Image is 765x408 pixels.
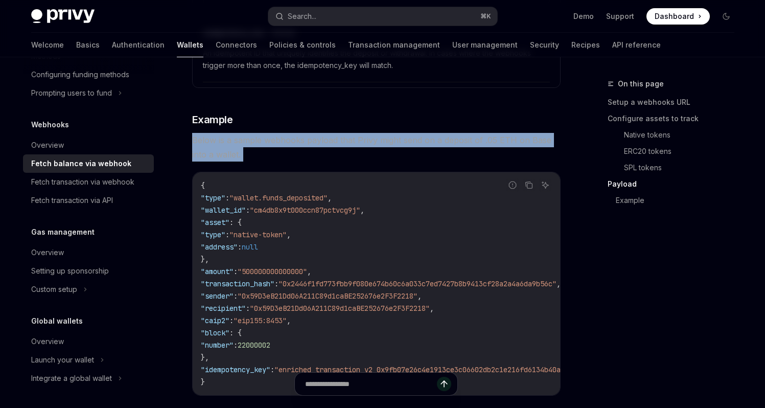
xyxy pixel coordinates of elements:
[201,267,234,276] span: "amount"
[201,316,229,325] span: "caip2"
[718,8,734,25] button: Toggle dark mode
[234,267,238,276] span: :
[192,133,561,162] span: Below is a sample webhooks payload that Privy might send on a deposit of .05 ETH on Base into a w...
[76,33,100,57] a: Basics
[216,33,257,57] a: Connectors
[480,12,491,20] span: ⌘ K
[606,11,634,21] a: Support
[23,332,154,351] a: Overview
[31,283,77,296] div: Custom setup
[522,178,536,192] button: Copy the contents from the code block
[201,353,209,362] span: },
[646,8,710,25] a: Dashboard
[246,304,250,313] span: :
[238,291,418,301] span: "0x59D3eB21Dd06A211C89d1caBE252676e2F3F2218"
[31,9,95,24] img: dark logo
[31,354,94,366] div: Launch your wallet
[225,193,229,202] span: :
[624,143,743,160] a: ERC20 tokens
[557,279,561,288] span: ,
[23,154,154,173] a: Fetch balance via webhook
[234,291,238,301] span: :
[201,328,229,337] span: "block"
[539,178,552,192] button: Ask AI
[31,194,113,207] div: Fetch transaction via API
[360,206,364,215] span: ,
[201,206,246,215] span: "wallet_id"
[430,304,434,313] span: ,
[112,33,165,57] a: Authentication
[624,160,743,176] a: SPL tokens
[31,69,129,81] div: Configuring funding methods
[608,176,743,192] a: Payload
[31,33,64,57] a: Welcome
[23,262,154,280] a: Setting up sponsorship
[31,157,131,170] div: Fetch balance via webhook
[234,341,238,350] span: :
[229,316,234,325] span: :
[328,193,332,202] span: ,
[250,304,430,313] span: "0x59D3eB21Dd06A211C89d1caBE252676e2F3F2218"
[246,206,250,215] span: :
[655,11,694,21] span: Dashboard
[31,315,83,327] h5: Global wallets
[201,341,234,350] span: "number"
[229,218,242,227] span: : {
[287,316,291,325] span: ,
[23,65,154,84] a: Configuring funding methods
[452,33,518,57] a: User management
[288,10,316,22] div: Search...
[242,242,258,252] span: null
[279,279,557,288] span: "0x2446f1fd773fbb9f080e674b60c6a033c7ed7427b8b9413cf28a2a4a6da9b56c"
[530,33,559,57] a: Security
[201,242,238,252] span: "address"
[225,230,229,239] span: :
[23,191,154,210] a: Fetch transaction via API
[31,335,64,348] div: Overview
[201,193,225,202] span: "type"
[201,365,270,374] span: "idempotency_key"
[201,181,205,190] span: {
[238,242,242,252] span: :
[201,304,246,313] span: "recipient"
[573,11,594,21] a: Demo
[608,110,743,127] a: Configure assets to track
[616,192,743,209] a: Example
[31,265,109,277] div: Setting up sponsorship
[571,33,600,57] a: Recipes
[31,87,112,99] div: Prompting users to fund
[506,178,519,192] button: Report incorrect code
[31,176,134,188] div: Fetch transaction via webhook
[23,173,154,191] a: Fetch transaction via webhook
[612,33,661,57] a: API reference
[229,230,287,239] span: "native-token"
[23,136,154,154] a: Overview
[203,47,550,72] span: An idempotent ID that uniquely identifies the deposit or withdrawal. In cases where the webhooks ...
[201,291,234,301] span: "sender"
[238,341,270,350] span: 22000002
[274,365,663,374] span: "enriched_transaction_v2_0x9fb07e26c4e1913ce3c06602db2c1e216fd6134b40a03def699ea04ca67c7088_20"
[269,33,336,57] a: Policies & controls
[192,112,233,127] span: Example
[31,246,64,259] div: Overview
[234,316,287,325] span: "eip155:8453"
[287,230,291,239] span: ,
[238,267,307,276] span: "500000000000000"
[274,279,279,288] span: :
[31,119,69,131] h5: Webhooks
[418,291,422,301] span: ,
[618,78,664,90] span: On this page
[250,206,360,215] span: "cm4db8x9t000ccn87pctvcg9j"
[31,372,112,384] div: Integrate a global wallet
[608,94,743,110] a: Setup a webhooks URL
[624,127,743,143] a: Native tokens
[201,218,229,227] span: "asset"
[270,365,274,374] span: :
[201,255,209,264] span: },
[268,7,497,26] button: Search...⌘K
[348,33,440,57] a: Transaction management
[177,33,203,57] a: Wallets
[31,226,95,238] h5: Gas management
[201,230,225,239] span: "type"
[437,377,451,391] button: Send message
